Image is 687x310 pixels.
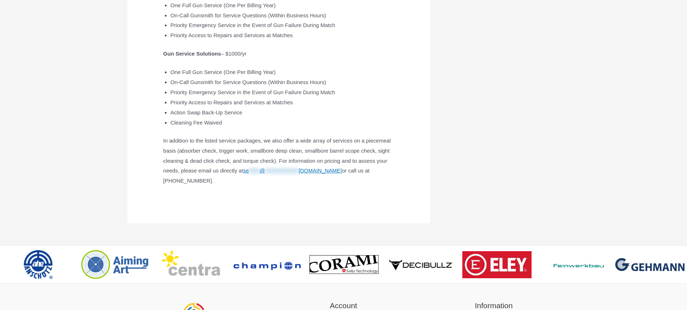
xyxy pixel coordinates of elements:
[171,67,394,77] li: One Full Gun Service (One Per Billing Year)
[163,51,221,57] strong: Gun Service Solutions
[171,10,394,21] li: On-Call Gunsmith for Service Questions (Within Business Hours)
[171,30,394,40] li: Priority Access to Repairs and Services at Matches
[171,20,394,30] li: Priority Emergency Service in the Event of Gun Failure During Match
[171,108,394,118] li: Action Swap Back-Up Service
[163,49,394,59] p: – $1000/yr
[163,136,394,186] p: In addition to the listed service packages, we also offer a wide array of services on a piecemeal...
[171,87,394,97] li: Priority Emergency Service in the Event of Gun Failure During Match
[462,251,532,278] img: brand logo
[243,167,342,174] span: This contact has been encoded by Anti-Spam by CleanTalk. Click to decode. To finish the decoding ...
[171,77,394,87] li: On-Call Gunsmith for Service Questions (Within Business Hours)
[171,0,394,10] li: One Full Gun Service (One Per Billing Year)
[171,97,394,108] li: Priority Access to Repairs and Services at Matches
[171,118,394,128] li: Cleaning Fee Waived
